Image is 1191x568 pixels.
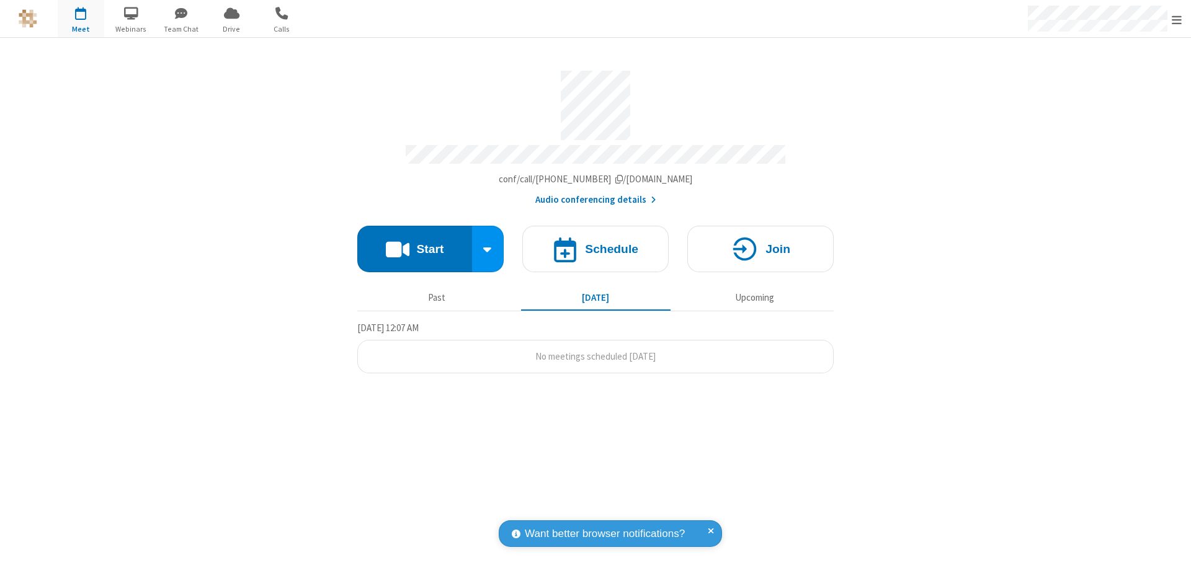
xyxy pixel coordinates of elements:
[357,321,834,374] section: Today's Meetings
[58,24,104,35] span: Meet
[687,226,834,272] button: Join
[158,24,205,35] span: Team Chat
[259,24,305,35] span: Calls
[499,173,693,185] span: Copy my meeting room link
[525,526,685,542] span: Want better browser notifications?
[108,24,154,35] span: Webinars
[585,243,638,255] h4: Schedule
[357,322,419,334] span: [DATE] 12:07 AM
[522,226,669,272] button: Schedule
[472,226,504,272] div: Start conference options
[208,24,255,35] span: Drive
[362,286,512,309] button: Past
[357,226,472,272] button: Start
[19,9,37,28] img: QA Selenium DO NOT DELETE OR CHANGE
[680,286,829,309] button: Upcoming
[535,193,656,207] button: Audio conferencing details
[521,286,671,309] button: [DATE]
[499,172,693,187] button: Copy my meeting room linkCopy my meeting room link
[416,243,444,255] h4: Start
[357,61,834,207] section: Account details
[765,243,790,255] h4: Join
[535,350,656,362] span: No meetings scheduled [DATE]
